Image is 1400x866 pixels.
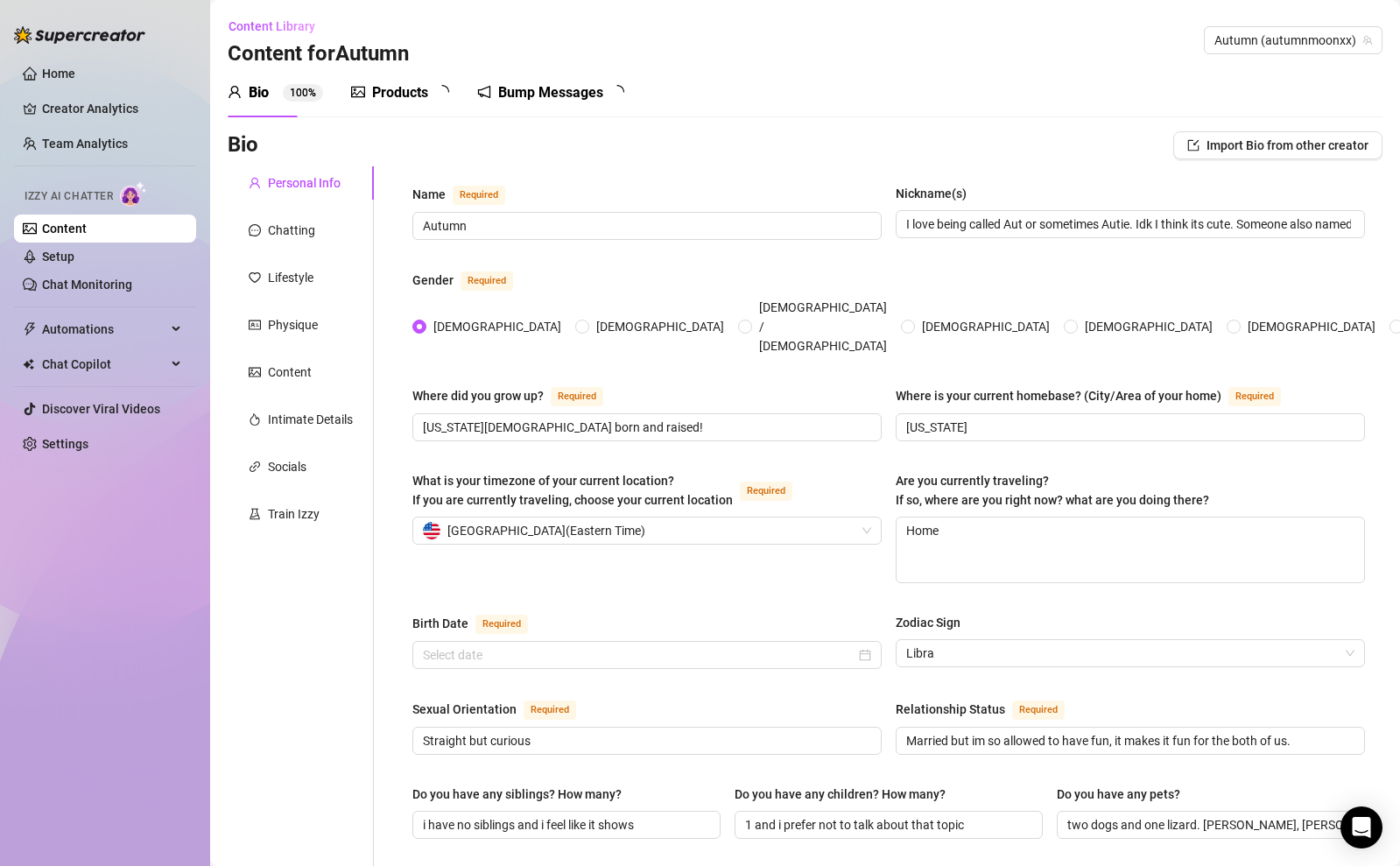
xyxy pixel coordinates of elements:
[589,317,731,336] span: [DEMOGRAPHIC_DATA]
[745,815,1029,834] input: Do you have any children? How many?
[249,413,261,426] span: fire
[249,271,261,284] span: heart
[42,402,160,416] a: Discover Viral Videos
[351,85,365,99] span: picture
[228,131,258,159] h3: Bio
[412,700,517,719] div: Sexual Orientation
[735,785,958,804] label: Do you have any children? How many?
[906,731,1351,750] input: Relationship Status
[423,522,440,539] img: us
[477,85,491,99] span: notification
[896,613,960,632] div: Zodiac Sign
[1340,806,1382,848] div: Open Intercom Messenger
[896,613,973,632] label: Zodiac Sign
[412,271,454,290] div: Gender
[23,322,37,336] span: thunderbolt
[42,67,75,81] a: Home
[915,317,1057,336] span: [DEMOGRAPHIC_DATA]
[249,82,269,103] div: Bio
[1078,317,1220,336] span: [DEMOGRAPHIC_DATA]
[14,26,145,44] img: logo-BBDzfeDw.svg
[896,184,979,203] label: Nickname(s)
[423,418,868,437] input: Where did you grow up?
[412,185,446,204] div: Name
[426,317,568,336] span: [DEMOGRAPHIC_DATA]
[412,474,733,507] span: What is your timezone of your current location? If you are currently traveling, choose your curre...
[42,222,87,236] a: Content
[1012,701,1065,720] span: Required
[906,418,1351,437] input: Where is your current homebase? (City/Area of your home)
[228,85,242,99] span: user
[42,437,88,451] a: Settings
[42,95,182,123] a: Creator Analytics
[1362,35,1373,46] span: team
[42,278,132,292] a: Chat Monitoring
[412,184,524,205] label: Name
[740,482,792,501] span: Required
[752,298,894,356] span: [DEMOGRAPHIC_DATA] / [DEMOGRAPHIC_DATA]
[906,640,1354,666] span: Libra
[283,84,323,102] sup: 100%
[1207,138,1368,152] span: Import Bio from other creator
[1067,815,1351,834] input: Do you have any pets?
[1187,139,1199,151] span: import
[268,315,318,334] div: Physique
[896,699,1084,720] label: Relationship Status
[249,319,261,331] span: idcard
[268,504,320,524] div: Train Izzy
[228,12,329,40] button: Content Library
[423,216,868,236] input: Name
[372,82,428,103] div: Products
[249,366,261,378] span: picture
[896,386,1221,405] div: Where is your current homebase? (City/Area of your home)
[412,614,468,633] div: Birth Date
[249,461,261,473] span: link
[268,363,312,382] div: Content
[23,358,34,370] img: Chat Copilot
[268,457,306,476] div: Socials
[461,271,513,291] span: Required
[268,410,353,429] div: Intimate Details
[412,386,544,405] div: Where did you grow up?
[268,173,341,193] div: Personal Info
[447,517,645,544] span: [GEOGRAPHIC_DATA] ( Eastern Time )
[268,268,313,287] div: Lifestyle
[120,181,147,207] img: AI Chatter
[249,508,261,520] span: experiment
[735,785,946,804] div: Do you have any children? How many?
[42,250,74,264] a: Setup
[475,615,528,634] span: Required
[423,645,855,665] input: Birth Date
[42,137,128,151] a: Team Analytics
[453,186,505,205] span: Required
[1057,785,1180,804] div: Do you have any pets?
[412,613,547,634] label: Birth Date
[249,177,261,189] span: user
[896,474,1209,507] span: Are you currently traveling? If so, where are you right now? what are you doing there?
[524,701,576,720] span: Required
[268,221,315,240] div: Chatting
[249,224,261,236] span: message
[498,82,603,103] div: Bump Messages
[896,700,1005,719] div: Relationship Status
[896,385,1300,406] label: Where is your current homebase? (City/Area of your home)
[897,517,1364,582] textarea: Home
[1214,27,1372,53] span: Autumn (autumnmoonxx)
[42,350,166,378] span: Chat Copilot
[412,385,623,406] label: Where did you grow up?
[412,785,634,804] label: Do you have any siblings? How many?
[228,40,409,68] h3: Content for Autumn
[229,19,315,33] span: Content Library
[423,731,868,750] input: Sexual Orientation
[412,785,622,804] div: Do you have any siblings? How many?
[1057,785,1192,804] label: Do you have any pets?
[551,387,603,406] span: Required
[42,315,166,343] span: Automations
[1228,387,1281,406] span: Required
[435,85,449,99] span: loading
[423,815,707,834] input: Do you have any siblings? How many?
[412,699,595,720] label: Sexual Orientation
[412,270,532,291] label: Gender
[1241,317,1382,336] span: [DEMOGRAPHIC_DATA]
[896,184,967,203] div: Nickname(s)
